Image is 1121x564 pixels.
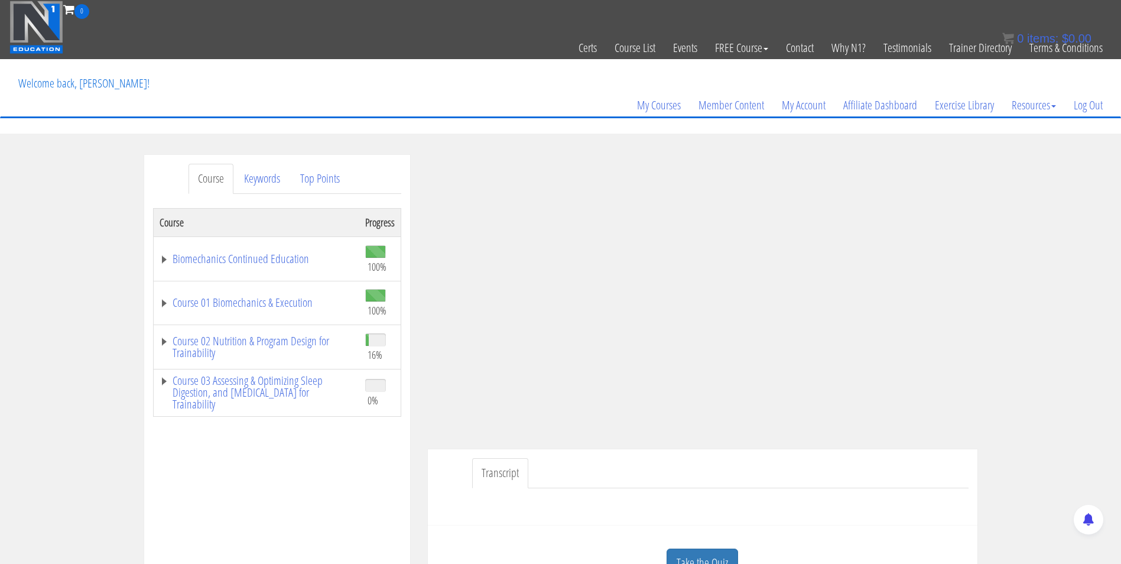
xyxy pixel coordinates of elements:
span: items: [1027,32,1058,45]
a: Member Content [690,77,773,134]
a: Course [189,164,233,194]
th: Course [153,208,359,236]
span: 0 [1017,32,1023,45]
a: Trainer Directory [940,19,1021,77]
span: 100% [368,260,386,273]
span: 0% [368,394,378,407]
span: 0 [74,4,89,19]
a: Biomechanics Continued Education [160,253,353,265]
a: Resources [1003,77,1065,134]
a: 0 items: $0.00 [1002,32,1091,45]
img: n1-education [9,1,63,54]
a: Why N1? [823,19,875,77]
a: Terms & Conditions [1021,19,1112,77]
a: Affiliate Dashboard [834,77,926,134]
a: Testimonials [875,19,940,77]
a: Course 03 Assessing & Optimizing Sleep Digestion, and [MEDICAL_DATA] for Trainability [160,375,353,410]
a: Contact [777,19,823,77]
span: 16% [368,348,382,361]
a: My Courses [628,77,690,134]
span: 100% [368,304,386,317]
a: Course List [606,19,664,77]
a: Keywords [235,164,290,194]
a: My Account [773,77,834,134]
a: Exercise Library [926,77,1003,134]
a: Top Points [291,164,349,194]
p: Welcome back, [PERSON_NAME]! [9,60,158,107]
img: icon11.png [1002,33,1014,44]
a: Log Out [1065,77,1112,134]
a: Events [664,19,706,77]
a: Course 02 Nutrition & Program Design for Trainability [160,335,353,359]
a: Transcript [472,458,528,488]
th: Progress [359,208,401,236]
span: $ [1062,32,1068,45]
a: Course 01 Biomechanics & Execution [160,297,353,309]
a: FREE Course [706,19,777,77]
a: Certs [570,19,606,77]
a: 0 [63,1,89,17]
bdi: 0.00 [1062,32,1091,45]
